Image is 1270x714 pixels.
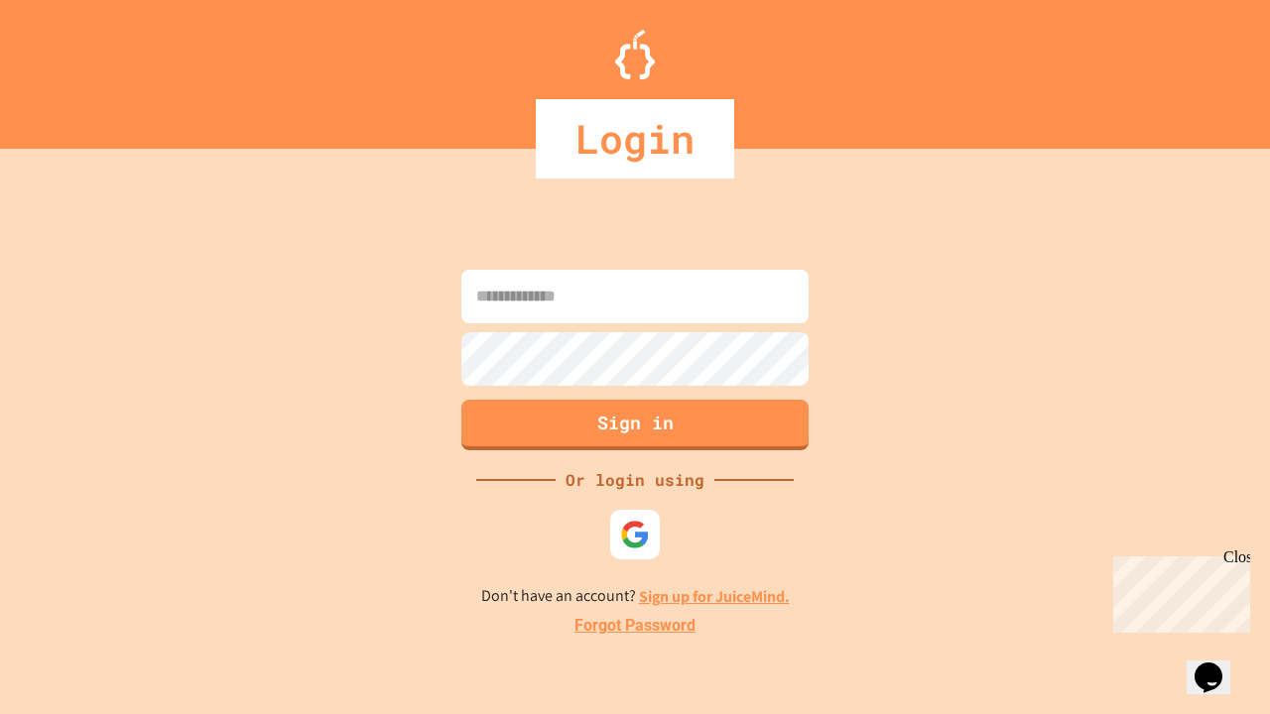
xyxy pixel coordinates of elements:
a: Forgot Password [574,614,696,638]
a: Sign up for JuiceMind. [639,586,790,607]
div: Chat with us now!Close [8,8,137,126]
img: google-icon.svg [620,520,650,549]
iframe: chat widget [1105,548,1250,633]
div: Or login using [556,468,714,492]
img: Logo.svg [615,30,655,79]
p: Don't have an account? [481,584,790,609]
iframe: chat widget [1187,635,1250,694]
div: Login [536,99,734,178]
button: Sign in [461,400,809,450]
